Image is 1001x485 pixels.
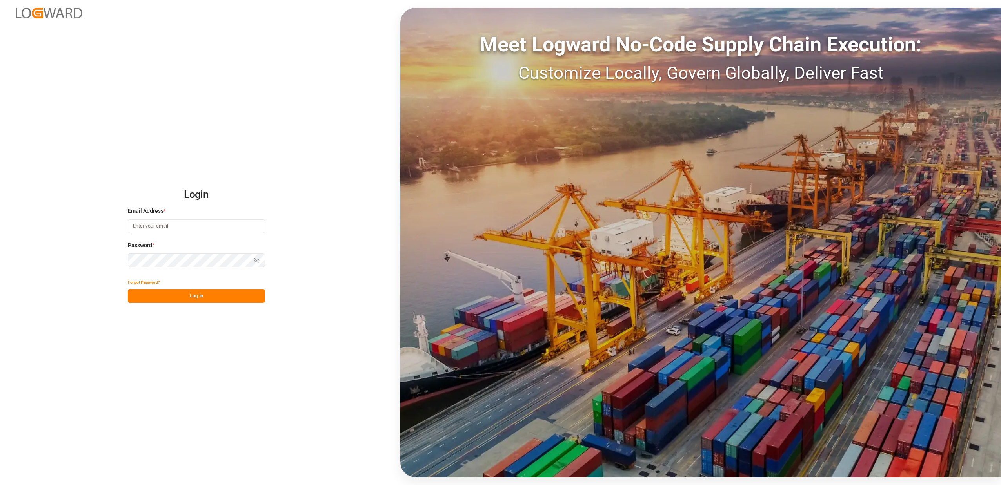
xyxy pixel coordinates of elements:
img: Logward_new_orange.png [16,8,82,18]
input: Enter your email [128,219,265,233]
h2: Login [128,182,265,207]
span: Password [128,241,152,250]
span: Email Address [128,207,164,215]
button: Forgot Password? [128,275,160,289]
button: Log In [128,289,265,303]
div: Customize Locally, Govern Globally, Deliver Fast [400,60,1001,86]
div: Meet Logward No-Code Supply Chain Execution: [400,29,1001,60]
